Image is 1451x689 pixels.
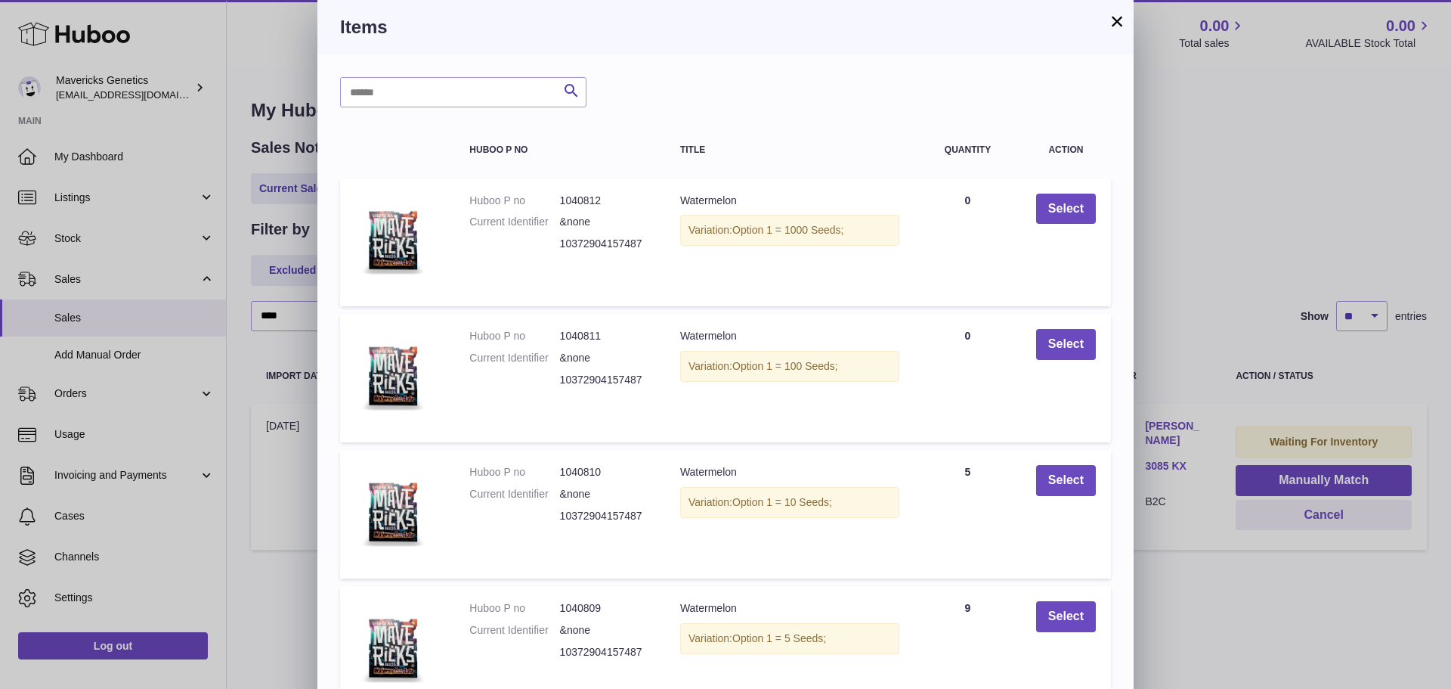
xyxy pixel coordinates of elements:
[732,632,826,644] span: Option 1 = 5 Seeds;
[1108,12,1126,30] button: ×
[1036,194,1096,225] button: Select
[914,450,1021,579] td: 5
[680,329,899,343] div: Watermelon
[680,465,899,480] div: Watermelon
[680,623,899,654] div: Variation:
[560,487,650,501] dd: &none
[914,178,1021,307] td: 0
[914,130,1021,170] th: Quantity
[680,487,899,518] div: Variation:
[560,645,650,660] dd: 10372904157487
[1036,601,1096,632] button: Select
[1021,130,1111,170] th: Action
[732,360,838,372] span: Option 1 = 100 Seeds;
[560,509,650,523] dd: 10372904157487
[560,623,650,638] dd: &none
[340,15,1111,39] h3: Items
[454,130,665,170] th: Huboo P no
[469,465,559,480] dt: Huboo P no
[914,314,1021,442] td: 0
[1036,329,1096,360] button: Select
[355,194,431,288] img: Watermelon
[469,194,559,208] dt: Huboo P no
[680,601,899,616] div: Watermelon
[560,351,650,365] dd: &none
[469,487,559,501] dt: Current Identifier
[469,601,559,616] dt: Huboo P no
[560,237,650,251] dd: 10372904157487
[560,215,650,229] dd: &none
[680,194,899,208] div: Watermelon
[469,215,559,229] dt: Current Identifier
[560,194,650,208] dd: 1040812
[560,373,650,387] dd: 10372904157487
[469,329,559,343] dt: Huboo P no
[732,224,844,236] span: Option 1 = 1000 Seeds;
[665,130,914,170] th: Title
[469,623,559,638] dt: Current Identifier
[732,496,832,508] span: Option 1 = 10 Seeds;
[560,329,650,343] dd: 1040811
[680,215,899,246] div: Variation:
[560,465,650,480] dd: 1040810
[680,351,899,382] div: Variation:
[355,329,431,424] img: Watermelon
[469,351,559,365] dt: Current Identifier
[355,465,431,560] img: Watermelon
[1036,465,1096,496] button: Select
[560,601,650,616] dd: 1040809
